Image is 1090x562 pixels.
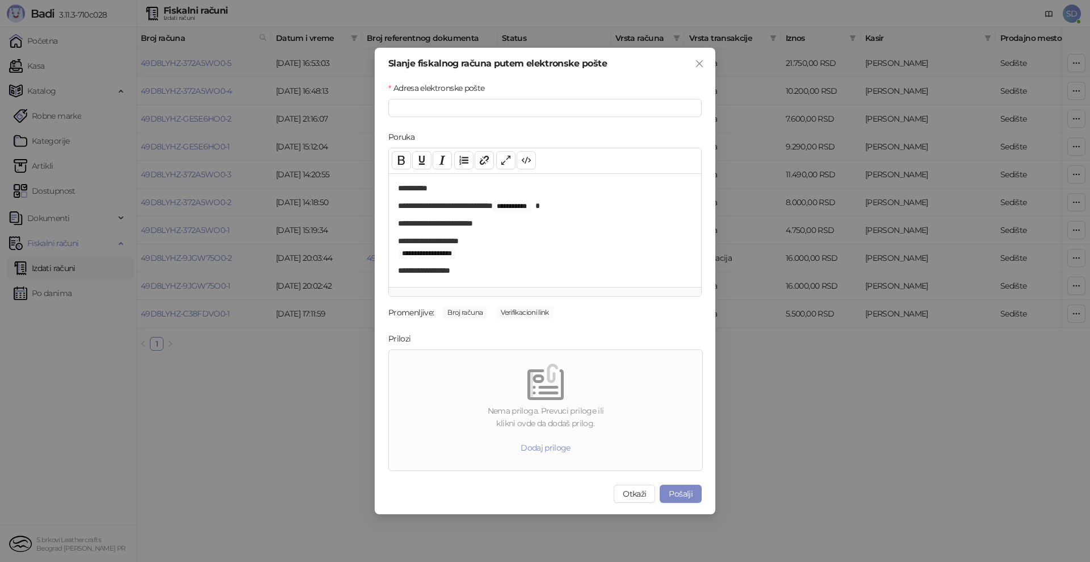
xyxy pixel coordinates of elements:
[527,364,564,400] img: empty
[388,59,702,68] div: Slanje fiskalnog računa putem elektronske pošte
[392,151,411,169] button: Bold
[475,151,494,169] button: Link
[517,151,536,169] button: Code view
[388,99,702,117] input: Adresa elektronske pošte
[412,151,431,169] button: Underline
[393,405,698,430] div: Nema priloga. Prevuci priloge ili klikni ovde da dodaš prilog.
[388,82,492,94] label: Adresa elektronske pošte
[393,355,698,466] span: emptyNema priloga. Prevuci priloge iliklikni ovde da dodaš prilog.Dodaj priloge
[614,485,655,503] button: Otkaži
[496,306,553,319] span: Verifikacioni link
[388,306,434,319] div: Promenljive:
[454,151,473,169] button: List
[660,485,702,503] button: Pošalji
[443,306,487,319] span: Broj računa
[512,439,580,457] button: Dodaj priloge
[695,59,704,68] span: close
[690,59,708,68] span: Zatvori
[433,151,452,169] button: Italic
[388,332,418,345] label: Prilozi
[690,55,708,73] button: Close
[496,151,515,169] button: Full screen
[388,131,422,143] label: Poruka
